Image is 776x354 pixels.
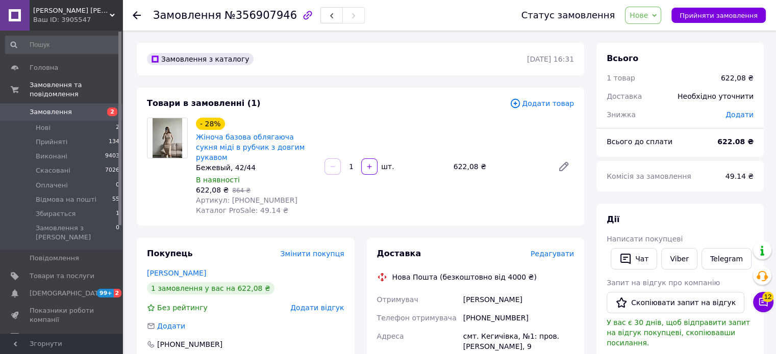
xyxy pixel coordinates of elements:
[521,10,615,20] div: Статус замовлення
[157,322,185,330] span: Додати
[531,250,574,258] span: Редагувати
[607,53,638,63] span: Всього
[116,181,119,190] span: 0
[153,118,183,158] img: Жіноча базова облягаюча сукня міді в рубчик з довгим рукавом
[30,271,94,281] span: Товари та послуги
[281,250,344,258] span: Змінити покупця
[753,292,773,312] button: Чат з покупцем12
[196,186,229,194] span: 622,08 ₴
[224,9,297,21] span: №356907946
[147,269,206,277] a: [PERSON_NAME]
[671,8,766,23] button: Прийняти замовлення
[36,209,76,219] span: Збирається
[153,9,221,21] span: Замовлення
[147,98,261,108] span: Товари в замовленні (1)
[461,309,576,327] div: [PHONE_NUMBER]
[196,118,225,130] div: - 28%
[30,63,58,72] span: Головна
[661,248,697,269] a: Viber
[379,161,395,172] div: шт.
[196,133,305,161] a: Жіноча базова облягаюча сукня міді в рубчик з довгим рукавом
[607,279,720,287] span: Запит на відгук про компанію
[30,289,105,298] span: [DEMOGRAPHIC_DATA]
[390,272,539,282] div: Нова Пошта (безкоштовно від 4000 ₴)
[377,249,421,258] span: Доставка
[377,314,457,322] span: Телефон отримувача
[449,159,549,174] div: 622,08 ₴
[30,80,122,99] span: Замовлення та повідомлення
[107,107,117,116] span: 2
[147,282,274,294] div: 1 замовлення у вас на 622,08 ₴
[109,138,119,147] span: 134
[36,123,51,132] span: Нові
[116,209,119,219] span: 1
[156,339,223,349] div: [PHONE_NUMBER]
[116,224,119,242] span: 0
[607,111,636,119] span: Знижка
[30,333,56,342] span: Відгуки
[721,73,754,83] div: 622,08 ₴
[607,318,750,347] span: У вас є 30 днів, щоб відправити запит на відгук покупцеві, скопіювавши посилання.
[196,206,288,214] span: Каталог ProSale: 49.14 ₴
[196,162,316,173] div: Бежевый, 42/44
[671,85,760,107] div: Необхідно уточнити
[105,152,119,161] span: 9403
[680,12,758,19] span: Прийняти замовлення
[290,304,344,312] span: Додати відгук
[607,292,744,313] button: Скопіювати запит на відгук
[112,195,119,204] span: 55
[702,248,752,269] a: Telegram
[725,172,754,180] span: 49.14 ₴
[33,15,122,24] div: Ваш ID: 3905547
[762,292,773,302] span: 12
[232,187,251,194] span: 864 ₴
[36,224,116,242] span: Замовлення з [PERSON_NAME]
[377,332,404,340] span: Адреса
[30,254,79,263] span: Повідомлення
[607,235,683,243] span: Написати покупцеві
[36,152,67,161] span: Виконані
[554,156,574,177] a: Редагувати
[607,138,672,146] span: Всього до сплати
[630,11,648,19] span: Нове
[196,176,240,184] span: В наявності
[116,123,119,132] span: 2
[30,107,72,117] span: Замовлення
[133,10,141,20] div: Повернутися назад
[36,195,96,204] span: Відмова на пошті
[461,290,576,309] div: [PERSON_NAME]
[36,166,70,175] span: Скасовані
[36,138,67,147] span: Прийняті
[33,6,110,15] span: Moore Moore - магазин одягу🛍️
[105,166,119,175] span: 7026
[377,295,418,304] span: Отримувач
[527,55,574,63] time: [DATE] 16:31
[30,306,94,324] span: Показники роботи компанії
[611,248,657,269] button: Чат
[607,92,642,100] span: Доставка
[607,214,619,224] span: Дії
[97,289,114,297] span: 99+
[607,74,635,82] span: 1 товар
[114,289,122,297] span: 2
[5,36,120,54] input: Пошук
[510,98,574,109] span: Додати товар
[725,111,754,119] span: Додати
[717,138,754,146] b: 622.08 ₴
[36,181,68,190] span: Оплачені
[157,304,208,312] span: Без рейтингу
[147,249,193,258] span: Покупець
[607,172,691,180] span: Комісія за замовлення
[196,196,297,204] span: Артикул: [PHONE_NUMBER]
[147,53,254,65] div: Замовлення з каталогу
